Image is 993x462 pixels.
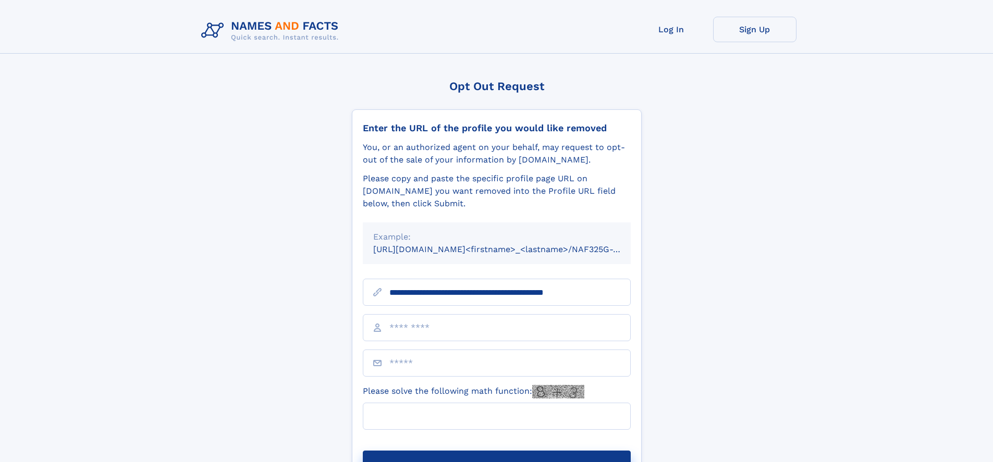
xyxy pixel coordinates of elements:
a: Log In [630,17,713,42]
div: Please copy and paste the specific profile page URL on [DOMAIN_NAME] you want removed into the Pr... [363,172,631,210]
div: Example: [373,231,620,243]
small: [URL][DOMAIN_NAME]<firstname>_<lastname>/NAF325G-xxxxxxxx [373,244,651,254]
div: You, or an authorized agent on your behalf, may request to opt-out of the sale of your informatio... [363,141,631,166]
div: Enter the URL of the profile you would like removed [363,122,631,134]
label: Please solve the following math function: [363,385,584,398]
img: Logo Names and Facts [197,17,347,45]
a: Sign Up [713,17,796,42]
div: Opt Out Request [352,80,642,93]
